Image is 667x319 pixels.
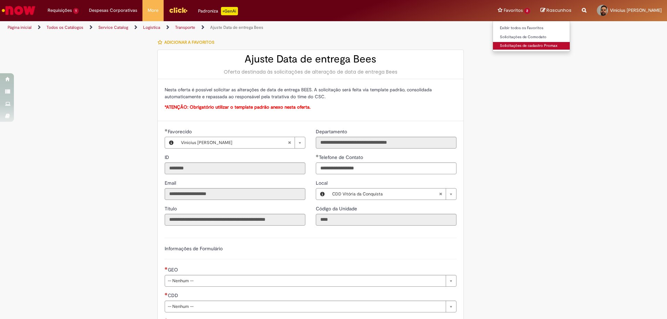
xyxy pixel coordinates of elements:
[316,205,359,212] label: Somente leitura - Código da Unidade
[493,21,570,52] ul: Favoritos
[165,267,168,270] span: Necessários
[332,188,439,200] span: CDD Vitória da Conquista
[98,25,128,30] a: Service Catalog
[165,53,456,65] h2: Ajuste Data de entrega Bees
[165,293,168,295] span: Necessários
[168,292,180,299] span: CDD
[316,162,456,174] input: Telefone de Contato
[165,68,456,75] div: Oferta destinada às solicitações de alteração de data de entrega Bees
[168,128,193,135] span: Necessários - Favorecido
[73,8,79,14] span: 1
[435,188,446,200] abbr: Limpar campo Local
[610,7,662,13] span: Vinicius [PERSON_NAME]
[165,245,223,252] label: Informações de Formulário
[165,87,432,100] span: Nesta oferta é possível solicitar as alterações de data de entrega BEES. A solicitação será feita...
[493,42,570,50] a: Solicitações de cadastro Promax
[165,188,305,200] input: Email
[157,35,218,50] button: Adicionar a Favoritos
[316,154,319,157] span: Obrigatório Preenchido
[165,162,305,174] input: ID
[168,301,442,312] span: -- Nenhum --
[165,214,305,226] input: Título
[165,129,168,132] span: Obrigatório Preenchido
[319,154,364,160] span: Telefone de Contato
[524,8,530,14] span: 2
[504,7,523,14] span: Favoritos
[316,205,359,212] span: Somente leitura - Código da Unidade
[5,21,439,34] ul: Trilhas de página
[181,137,288,148] span: Vinicius [PERSON_NAME]
[541,7,571,14] a: Rascunhos
[48,7,72,14] span: Requisições
[210,25,263,30] a: Ajuste Data de entrega Bees
[316,188,329,200] button: Local, Visualizar este registro CDD Vitória da Conquista
[329,188,456,200] a: CDD Vitória da ConquistaLimpar campo Local
[493,24,570,32] a: Exibir todos os Favoritos
[89,7,137,14] span: Despesas Corporativas
[168,267,179,273] span: GEO
[1,3,36,17] img: ServiceNow
[198,7,238,15] div: Padroniza
[221,7,238,15] p: +GenAi
[546,7,571,14] span: Rascunhos
[316,214,456,226] input: Código da Unidade
[47,25,83,30] a: Todos os Catálogos
[165,205,178,212] span: Somente leitura - Título
[165,154,171,160] span: Somente leitura - ID
[169,5,188,15] img: click_logo_yellow_360x200.png
[316,128,348,135] label: Somente leitura - Departamento
[165,205,178,212] label: Somente leitura - Título
[178,137,305,148] a: Vinicius [PERSON_NAME]Limpar campo Favorecido
[165,104,311,110] span: *ATENÇÃO: Obrigatório utilizar o template padrão anexo nesta oferta.
[316,180,329,186] span: Local
[316,137,456,149] input: Departamento
[493,33,570,41] a: Solicitações de Comodato
[168,275,442,286] span: -- Nenhum --
[143,25,160,30] a: Logistica
[148,7,158,14] span: More
[284,137,295,148] abbr: Limpar campo Favorecido
[165,179,178,186] label: Somente leitura - Email
[165,137,178,148] button: Favorecido, Visualizar este registro Vinicius Willy Lima Santiago
[165,154,171,161] label: Somente leitura - ID
[8,25,32,30] a: Página inicial
[164,40,214,45] span: Adicionar a Favoritos
[175,25,195,30] a: Transporte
